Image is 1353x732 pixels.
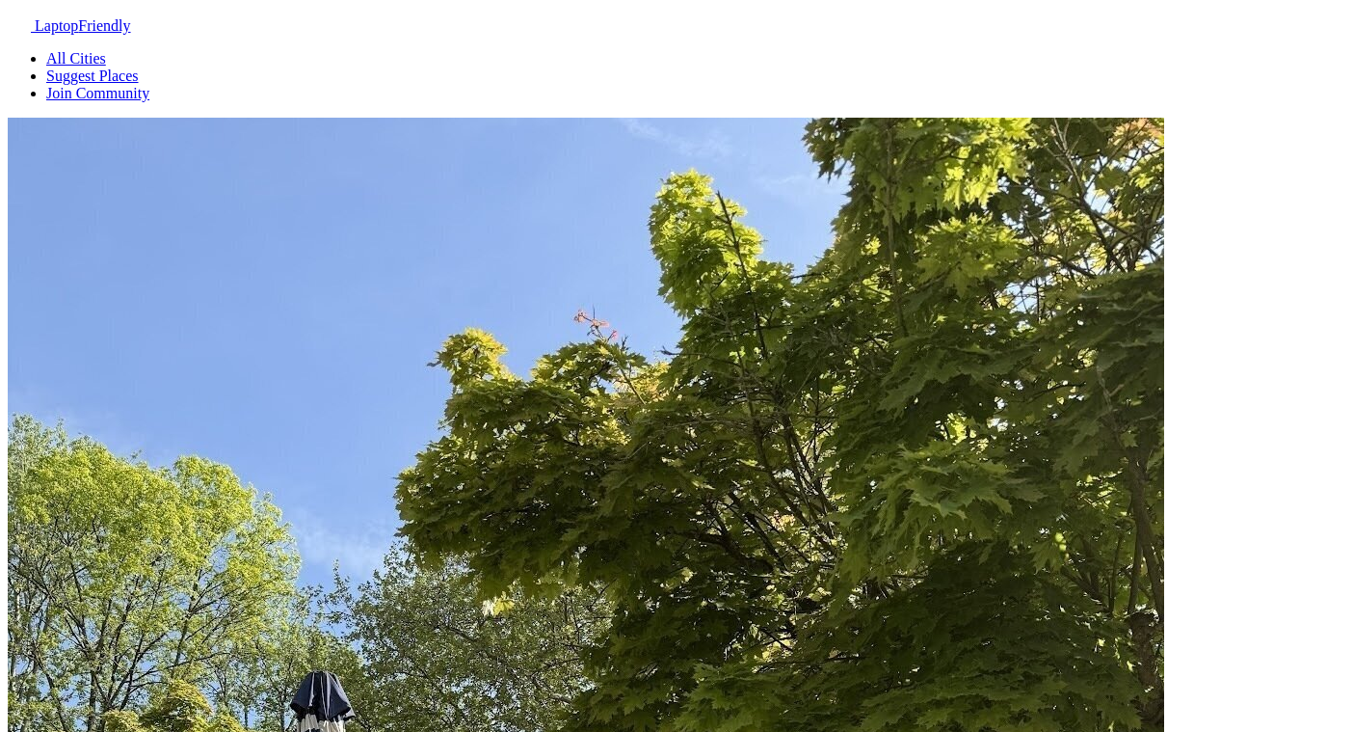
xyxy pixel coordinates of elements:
[46,68,139,84] a: Suggest Places
[46,85,149,101] a: Join Community
[78,17,130,34] span: Friendly
[46,50,106,67] a: All Cities
[8,8,31,31] img: LaptopFriendly
[8,17,131,34] a: LaptopFriendly LaptopFriendly
[35,17,78,34] span: Laptop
